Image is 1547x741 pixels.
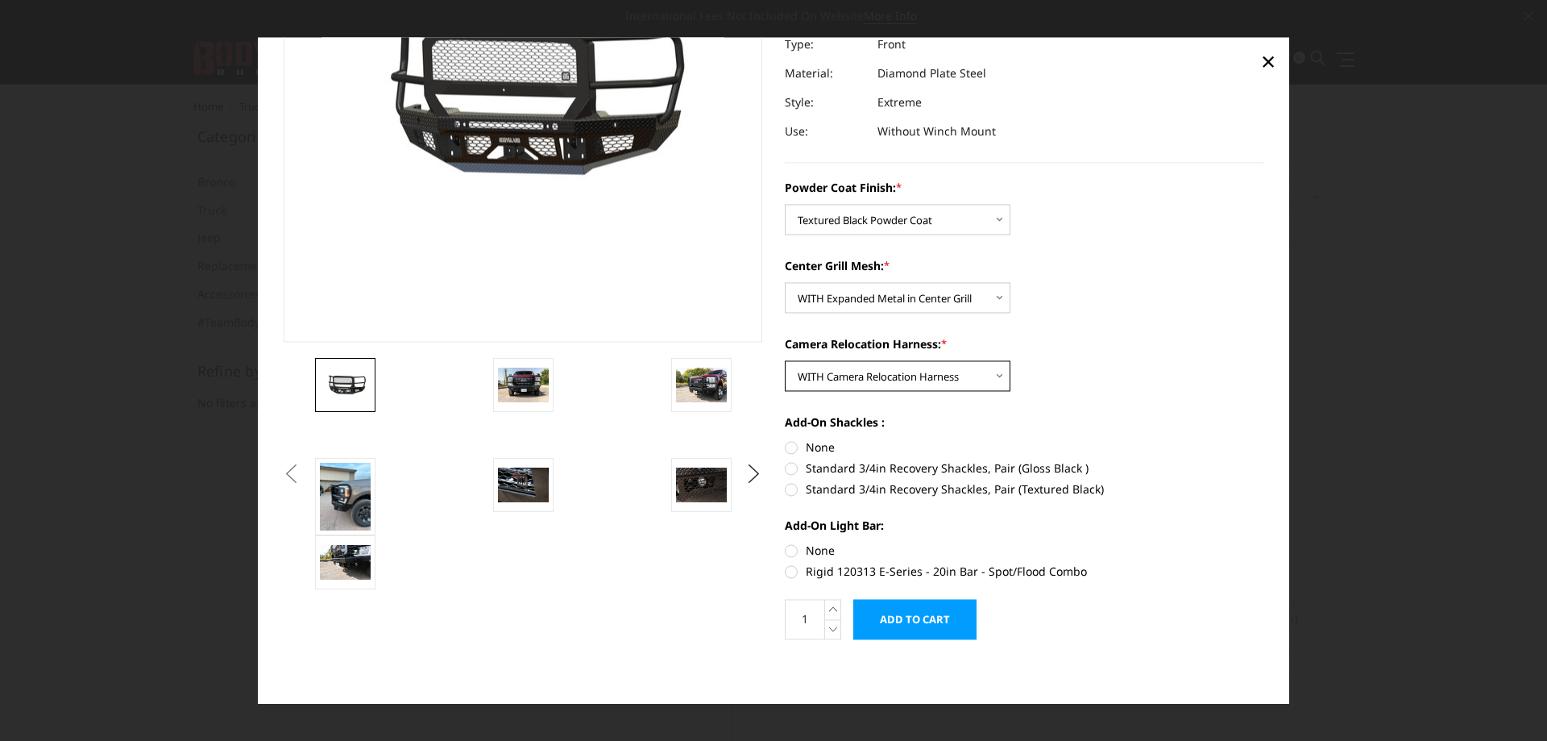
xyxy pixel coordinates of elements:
input: Add to Cart [853,599,977,639]
label: Camera Relocation Harness: [785,335,1264,352]
iframe: Chat Widget [1466,664,1547,741]
label: Standard 3/4in Recovery Shackles, Pair (Textured Black) [785,481,1264,497]
a: Close [1255,49,1281,75]
img: 2023-2026 Ford F250-350 - FT Series - Extreme Front Bumper [676,368,727,402]
dd: Extreme [877,88,922,117]
img: 2023-2026 Ford F250-350 - FT Series - Extreme Front Bumper [676,468,727,502]
img: 2023-2026 Ford F250-350 - FT Series - Extreme Front Bumper [320,546,371,580]
dd: Front [877,30,906,59]
dd: Without Winch Mount [877,117,996,146]
label: Powder Coat Finish: [785,179,1264,196]
img: 2023-2026 Ford F250-350 - FT Series - Extreme Front Bumper [498,468,549,502]
img: 2023-2026 Ford F250-350 - FT Series - Extreme Front Bumper [320,463,371,531]
dt: Style: [785,88,865,117]
label: Add-On Shackles : [785,414,1264,431]
dt: Use: [785,117,865,146]
dd: Diamond Plate Steel [877,59,986,88]
img: 2023-2026 Ford F250-350 - FT Series - Extreme Front Bumper [498,368,549,402]
img: 2023-2026 Ford F250-350 - FT Series - Extreme Front Bumper [320,373,371,397]
label: Add-On Light Bar: [785,517,1264,534]
button: Next [742,462,766,486]
dt: Type: [785,30,865,59]
label: None [785,439,1264,456]
span: × [1261,44,1275,79]
label: Rigid 120313 E-Series - 20in Bar - Spot/Flood Combo [785,563,1264,580]
label: Standard 3/4in Recovery Shackles, Pair (Gloss Black ) [785,460,1264,477]
label: None [785,542,1264,559]
dt: Material: [785,59,865,88]
label: Center Grill Mesh: [785,257,1264,274]
button: Previous [280,462,304,486]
